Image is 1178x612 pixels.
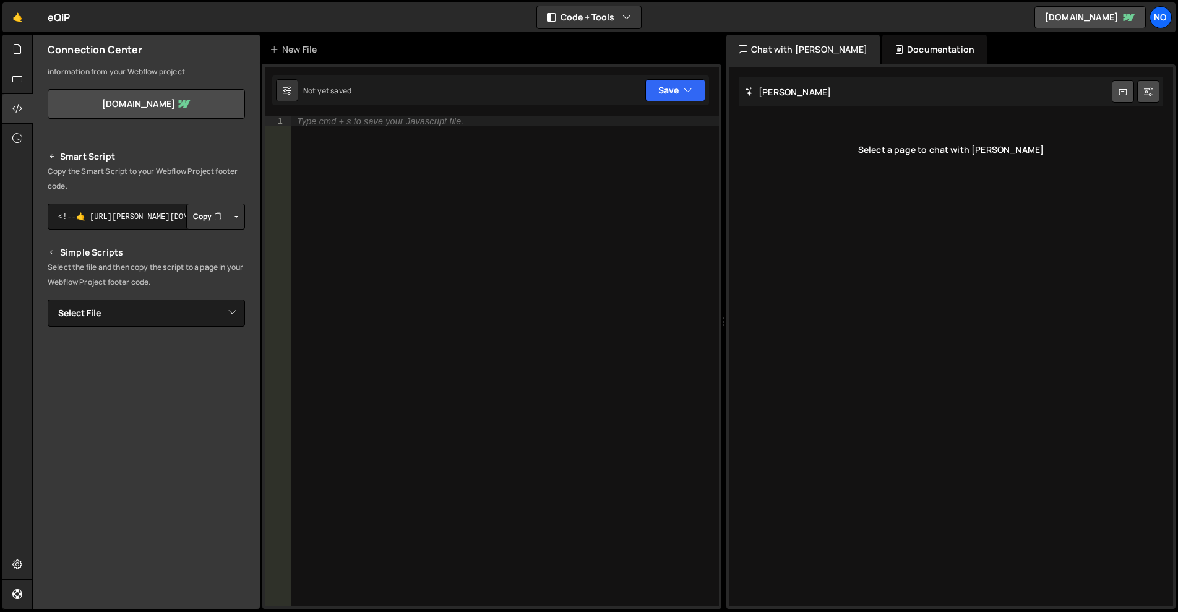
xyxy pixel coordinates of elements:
h2: Smart Script [48,149,245,164]
button: Save [645,79,705,101]
p: Connect [PERSON_NAME] to Webflow to pull page information from your Webflow project [48,50,245,79]
div: eQiP [48,10,71,25]
p: Copy the Smart Script to your Webflow Project footer code. [48,164,245,194]
a: 🤙 [2,2,33,32]
h2: [PERSON_NAME] [745,86,831,98]
a: [DOMAIN_NAME] [48,89,245,119]
div: Select a page to chat with [PERSON_NAME] [739,125,1163,175]
a: No [1150,6,1172,28]
div: Not yet saved [303,85,351,96]
div: Type cmd + s to save your Javascript file. [297,117,463,126]
iframe: YouTube video player [48,347,246,459]
iframe: YouTube video player [48,467,246,578]
div: New File [270,43,322,56]
div: Button group with nested dropdown [186,204,245,230]
button: Copy [186,204,228,230]
div: Documentation [882,35,987,64]
div: Chat with [PERSON_NAME] [726,35,880,64]
textarea: <!--🤙 [URL][PERSON_NAME][DOMAIN_NAME]> <script>document.addEventListener("DOMContentLoaded", func... [48,204,245,230]
div: 1 [265,116,291,126]
button: Code + Tools [537,6,641,28]
a: [DOMAIN_NAME] [1034,6,1146,28]
p: Select the file and then copy the script to a page in your Webflow Project footer code. [48,260,245,290]
h2: Connection Center [48,43,142,56]
h2: Simple Scripts [48,245,245,260]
